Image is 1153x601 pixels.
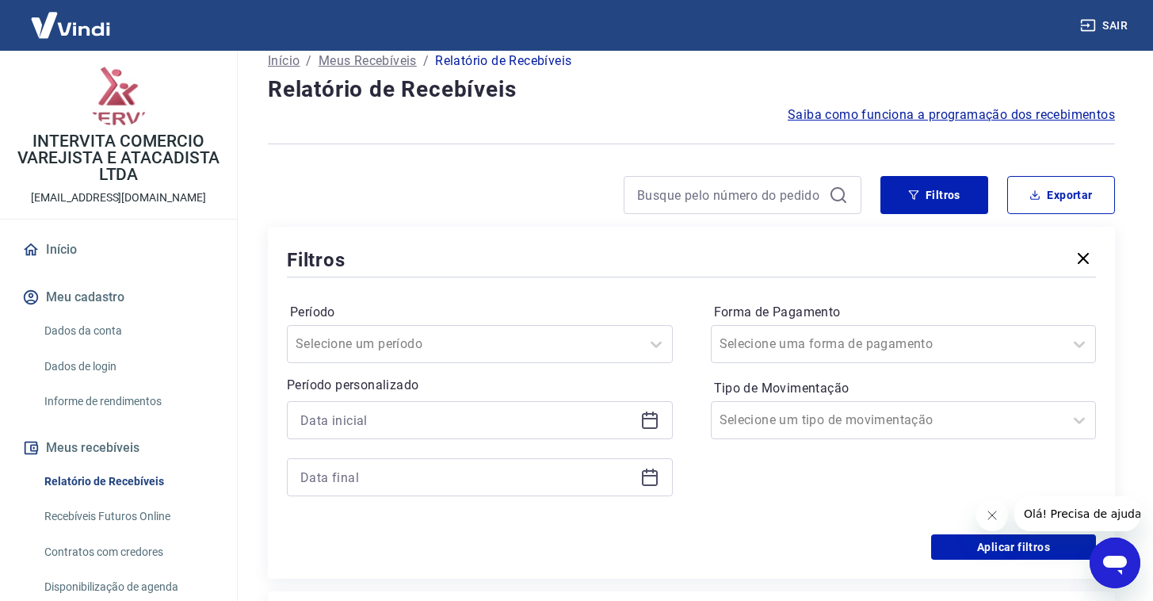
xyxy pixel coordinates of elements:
[1090,538,1140,588] iframe: Botão para abrir a janela de mensagens
[880,176,988,214] button: Filtros
[38,465,218,498] a: Relatório de Recebíveis
[423,52,429,71] p: /
[31,189,206,206] p: [EMAIL_ADDRESS][DOMAIN_NAME]
[300,408,634,432] input: Data inicial
[788,105,1115,124] a: Saiba como funciona a programação dos recebimentos
[268,74,1115,105] h4: Relatório de Recebíveis
[306,52,311,71] p: /
[976,500,1008,531] iframe: Fechar mensagem
[714,379,1094,398] label: Tipo de Movimentação
[38,536,218,568] a: Contratos com credores
[38,350,218,383] a: Dados de login
[38,315,218,347] a: Dados da conta
[1007,176,1115,214] button: Exportar
[268,52,300,71] a: Início
[931,534,1096,560] button: Aplicar filtros
[714,303,1094,322] label: Forma de Pagamento
[290,303,670,322] label: Período
[87,63,151,127] img: 18b582c9-7b0d-4751-b64e-7f1dc965868c.jpeg
[300,465,634,489] input: Data final
[19,1,122,49] img: Vindi
[287,247,346,273] h5: Filtros
[637,183,823,207] input: Busque pelo número do pedido
[38,500,218,533] a: Recebíveis Futuros Online
[38,385,218,418] a: Informe de rendimentos
[319,52,417,71] a: Meus Recebíveis
[19,280,218,315] button: Meu cadastro
[13,133,224,183] p: INTERVITA COMERCIO VAREJISTA E ATACADISTA LTDA
[1014,496,1140,531] iframe: Mensagem da empresa
[19,431,218,465] button: Meus recebíveis
[10,11,133,24] span: Olá! Precisa de ajuda?
[287,376,673,395] p: Período personalizado
[435,52,571,71] p: Relatório de Recebíveis
[19,232,218,267] a: Início
[1077,11,1134,40] button: Sair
